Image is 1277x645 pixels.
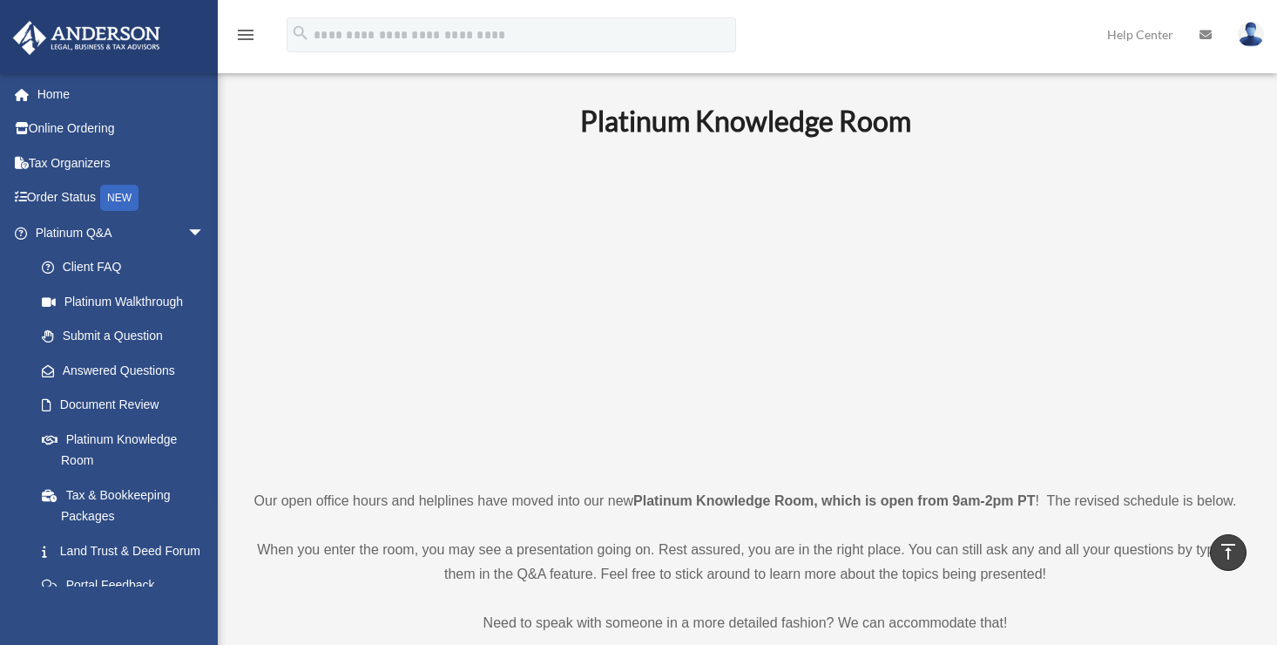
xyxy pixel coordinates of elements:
a: Tax Organizers [12,146,231,180]
a: Order StatusNEW [12,180,231,216]
a: Platinum Walkthrough [24,284,231,319]
a: menu [235,31,256,45]
p: Our open office hours and helplines have moved into our new ! The revised schedule is below. [248,489,1242,513]
p: Need to speak with someone in a more detailed fashion? We can accommodate that! [248,611,1242,635]
a: Answered Questions [24,353,231,388]
a: Home [12,77,231,112]
a: Platinum Knowledge Room [24,422,222,478]
p: When you enter the room, you may see a presentation going on. Rest assured, you are in the right ... [248,538,1242,587]
span: arrow_drop_down [187,215,222,251]
a: Tax & Bookkeeping Packages [24,478,231,533]
div: NEW [100,185,139,211]
a: Client FAQ [24,250,231,285]
img: User Pic [1238,22,1264,47]
a: Platinum Q&Aarrow_drop_down [12,215,231,250]
i: search [291,24,310,43]
iframe: 231110_Toby_KnowledgeRoom [484,162,1007,457]
img: Anderson Advisors Platinum Portal [8,21,166,55]
a: Online Ordering [12,112,231,146]
a: Land Trust & Deed Forum [24,533,231,568]
a: vertical_align_top [1210,534,1247,571]
strong: Platinum Knowledge Room, which is open from 9am-2pm PT [633,493,1035,508]
a: Submit a Question [24,319,231,354]
b: Platinum Knowledge Room [580,104,911,138]
a: Document Review [24,388,231,423]
i: vertical_align_top [1218,541,1239,562]
i: menu [235,24,256,45]
a: Portal Feedback [24,568,231,603]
